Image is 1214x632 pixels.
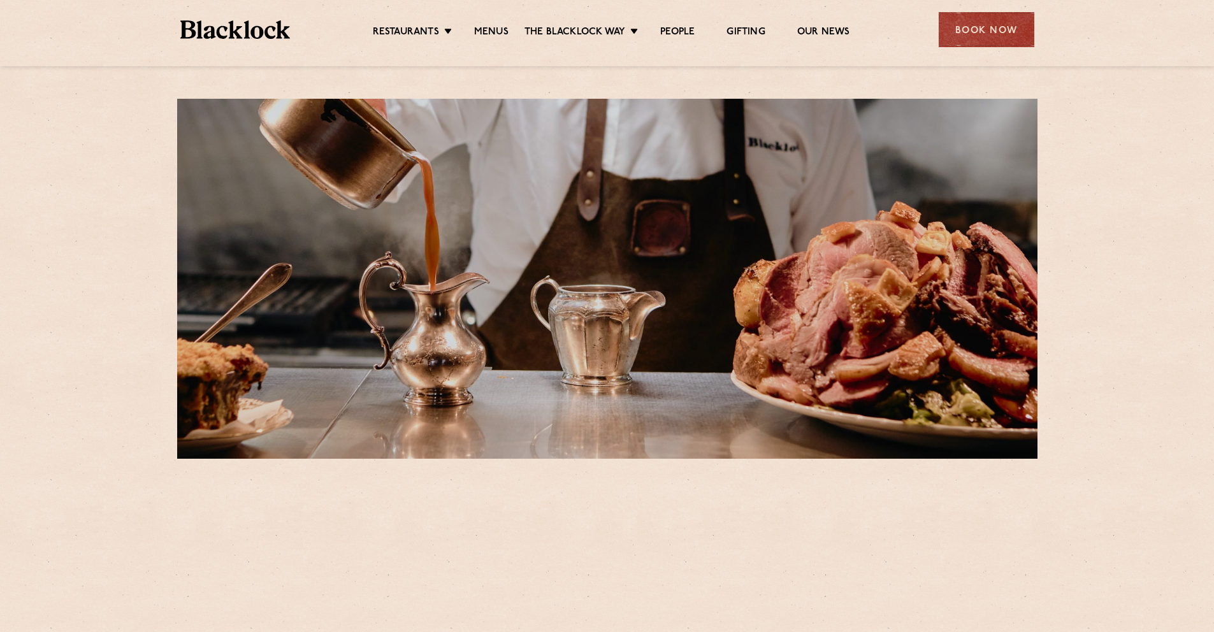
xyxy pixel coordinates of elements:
div: Book Now [939,12,1034,47]
a: Gifting [726,26,765,40]
img: BL_Textured_Logo-footer-cropped.svg [180,20,291,39]
a: Restaurants [373,26,439,40]
a: The Blacklock Way [524,26,625,40]
a: Menus [474,26,509,40]
a: People [660,26,695,40]
a: Our News [797,26,850,40]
